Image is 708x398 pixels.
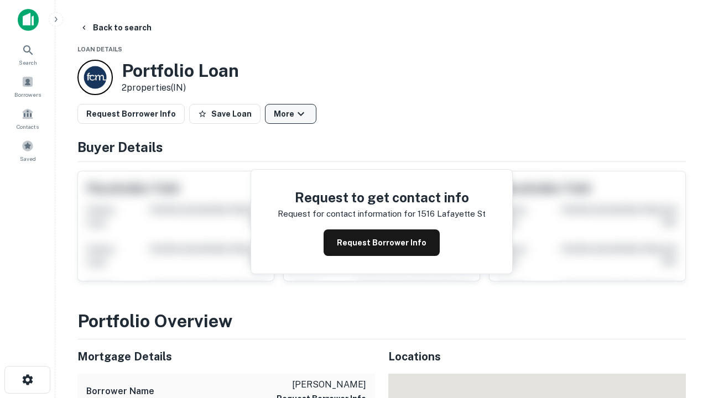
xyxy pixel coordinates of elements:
span: Saved [20,154,36,163]
p: [PERSON_NAME] [277,378,366,391]
h4: Buyer Details [77,137,686,157]
p: Request for contact information for [278,207,415,221]
span: Contacts [17,122,39,131]
button: Save Loan [189,104,261,124]
iframe: Chat Widget [653,274,708,327]
a: Saved [3,135,52,165]
button: More [265,104,316,124]
button: Request Borrower Info [77,104,185,124]
button: Back to search [75,18,156,38]
h5: Locations [388,348,686,365]
h3: Portfolio Overview [77,308,686,334]
img: capitalize-icon.png [18,9,39,31]
h4: Request to get contact info [278,187,486,207]
p: 1516 lafayette st [418,207,486,221]
h6: Borrower Name [86,385,154,398]
span: Borrowers [14,90,41,99]
h5: Mortgage Details [77,348,375,365]
a: Contacts [3,103,52,133]
span: Loan Details [77,46,122,53]
a: Search [3,39,52,69]
a: Borrowers [3,71,52,101]
p: 2 properties (IN) [122,81,239,95]
button: Request Borrower Info [324,229,440,256]
h3: Portfolio Loan [122,60,239,81]
span: Search [19,58,37,67]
